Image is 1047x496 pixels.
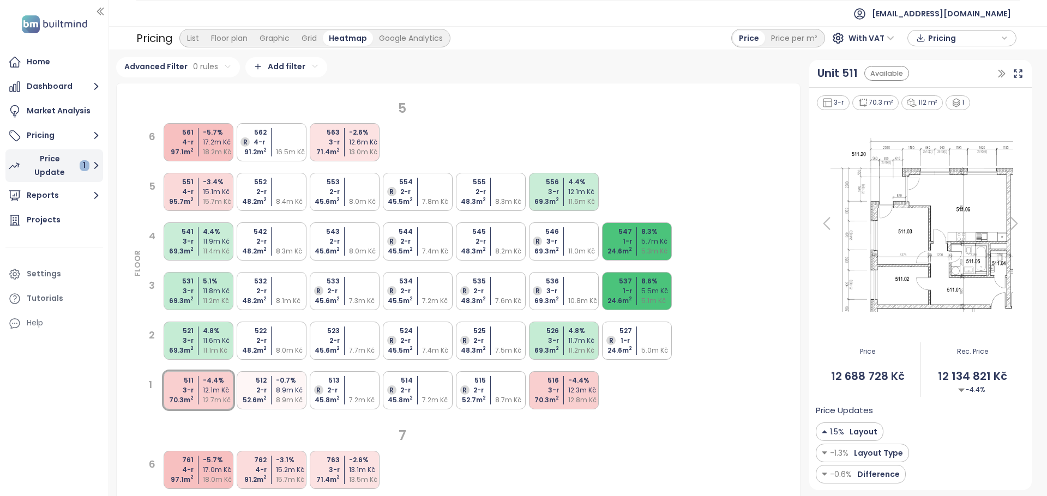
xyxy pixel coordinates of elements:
div: 527 [600,326,632,336]
div: 534 [381,276,413,286]
sup: 2 [410,395,413,401]
div: 2-r [454,187,486,197]
div: 522 [234,326,267,336]
div: 1 [80,160,89,171]
a: Market Analysis [5,100,103,122]
div: 1-r [600,336,632,346]
sup: 2 [190,147,194,153]
div: 69.3 m [527,246,559,256]
div: 8.9m Kč [276,395,308,405]
span: Rec. Price [920,347,1025,357]
div: 70.3 m [527,395,559,405]
sup: 2 [410,196,413,203]
div: 16.5m Kč [276,147,308,157]
span: Price [816,347,920,357]
div: Price Update [26,152,89,179]
div: 11.9m Kč [203,237,235,246]
div: 3-r [527,336,559,346]
div: 513 [308,376,340,385]
div: 13.0m Kč [349,147,381,157]
div: 48.2 m [234,346,267,355]
div: 2-r [381,385,413,395]
div: 514 [381,376,413,385]
div: 2 [149,328,155,354]
div: Floor plan [205,31,254,46]
div: 3-r [527,286,559,296]
img: Decrease [822,426,827,438]
sup: 2 [263,196,267,203]
div: 48.3 m [454,197,486,207]
div: -0.7 % [276,376,308,385]
div: 4-r [234,465,267,475]
div: 48.3 m [454,346,486,355]
sup: 2 [190,196,194,203]
div: Tutorials [27,292,63,305]
a: Projects [5,209,103,231]
sup: 2 [410,345,413,352]
img: Decrease [958,387,965,394]
div: 2-r [308,237,340,246]
div: 8.3 % [641,227,673,237]
div: R [387,187,396,196]
div: 8.0m Kč [276,346,308,355]
div: 18.2m Kč [203,147,235,157]
div: R [387,237,396,246]
div: 4.8 % [568,326,600,336]
div: 7.2m Kč [422,395,454,405]
div: 537 [600,276,632,286]
div: 45.5 m [381,296,413,306]
div: 3-r [817,95,850,110]
div: 523 [308,326,340,336]
sup: 2 [483,345,486,352]
div: 4.8 % [203,326,235,336]
div: 8.7m Kč [495,395,527,405]
div: 69.3 m [161,296,194,306]
div: 551 [161,177,194,187]
div: 511 [161,376,194,385]
div: 3-r [308,137,340,147]
div: 2-r [454,385,486,395]
div: R [606,336,616,345]
div: 3-r [527,237,559,246]
div: 536 [527,276,559,286]
div: 3 [149,278,155,304]
div: 52.6 m [234,395,267,405]
div: 512 [234,376,267,385]
div: 5.5m Kč [641,286,673,296]
div: 11.7m Kč [568,336,600,346]
div: 516 [527,376,559,385]
div: Market Analysis [27,104,91,118]
div: 8.1m Kč [276,296,308,306]
span: Price Updates [816,404,873,417]
div: 7.2m Kč [422,296,454,306]
div: 8.3m Kč [276,246,308,256]
div: 48.3 m [454,246,486,256]
sup: 2 [629,246,632,252]
div: 13.1m Kč [349,465,381,475]
div: 45.8 m [308,395,340,405]
div: 45.6 m [308,346,340,355]
div: 3-r [161,286,194,296]
div: -5.7 % [203,455,235,465]
div: 546 [527,227,559,237]
sup: 2 [190,295,194,302]
span: With VAT [849,30,894,46]
div: 45.6 m [308,296,340,306]
sup: 2 [336,345,340,352]
img: Floor plan [816,132,1025,315]
span: Pricing [928,30,998,46]
div: Price per m² [765,31,823,46]
div: 69.3 m [161,246,194,256]
div: Unit 511 [817,65,858,82]
sup: 2 [336,246,340,252]
sup: 2 [483,246,486,252]
div: Projects [27,213,61,227]
div: 45.6 m [308,197,340,207]
div: 69.3 m [527,346,559,355]
sup: 2 [556,295,559,302]
div: 556 [527,177,559,187]
div: Graphic [254,31,296,46]
div: 2-r [234,385,267,395]
div: 541 [161,227,194,237]
div: 535 [454,276,486,286]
